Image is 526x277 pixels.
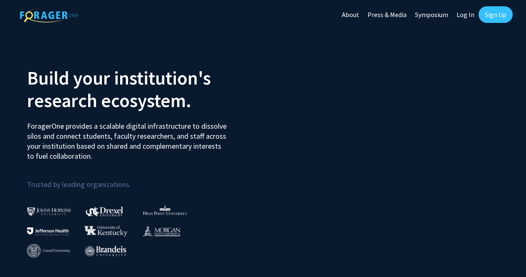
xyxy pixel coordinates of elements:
[142,225,180,236] img: Morgan State University
[86,207,123,216] img: Drexel University
[27,227,69,235] img: Thomas Jefferson University
[479,6,513,23] a: Sign Up
[27,115,229,161] p: ForagerOne provides a scalable digital infrastructure to dissolve silos and connect students, fac...
[27,168,257,191] p: Trusted by leading organizations
[85,246,126,256] img: Brandeis University
[27,207,71,216] img: Johns Hopkins University
[20,8,78,22] img: ForagerOne Logo
[27,67,257,112] h2: Build your institution's research ecosystem.
[27,244,70,258] img: Cornell University
[84,225,128,237] img: University of Kentucky
[143,205,187,215] img: High Point University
